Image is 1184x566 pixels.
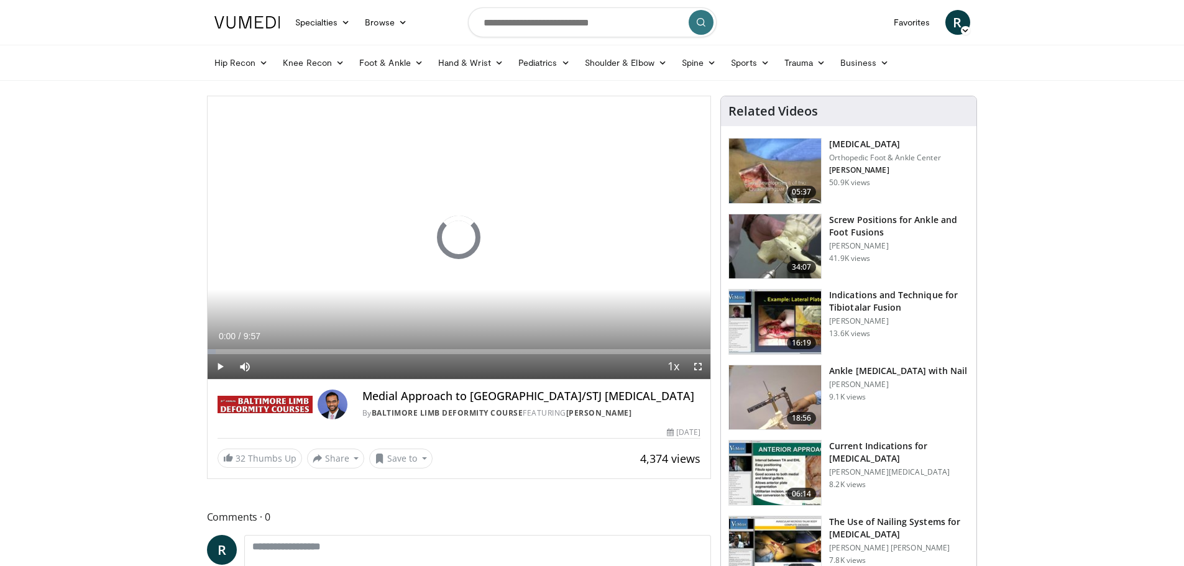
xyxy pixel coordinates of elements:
[829,316,969,326] p: [PERSON_NAME]
[829,467,969,477] p: [PERSON_NAME][MEDICAL_DATA]
[218,390,313,419] img: Baltimore Limb Deformity Course
[674,50,723,75] a: Spine
[728,440,969,506] a: 06:14 Current Indications for [MEDICAL_DATA] [PERSON_NAME][MEDICAL_DATA] 8.2K views
[729,290,821,354] img: d06e34d7-2aee-48bc-9eb9-9d6afd40d332.150x105_q85_crop-smart_upscale.jpg
[219,331,236,341] span: 0:00
[661,354,686,379] button: Playback Rate
[787,488,817,500] span: 06:14
[214,16,280,29] img: VuMedi Logo
[728,214,969,280] a: 34:07 Screw Positions for Ankle and Foot Fusions [PERSON_NAME] 41.9K views
[728,365,969,431] a: 18:56 Ankle [MEDICAL_DATA] with Nail [PERSON_NAME] 9.1K views
[829,289,969,314] h3: Indications and Technique for Tibiotalar Fusion
[362,390,700,403] h4: Medial Approach to [GEOGRAPHIC_DATA]/STJ [MEDICAL_DATA]
[829,392,866,402] p: 9.1K views
[577,50,674,75] a: Shoulder & Elbow
[244,331,260,341] span: 9:57
[829,365,967,377] h3: Ankle [MEDICAL_DATA] with Nail
[208,349,711,354] div: Progress Bar
[207,535,237,565] a: R
[829,380,967,390] p: [PERSON_NAME]
[829,516,969,541] h3: The Use of Nailing Systems for [MEDICAL_DATA]
[362,408,700,419] div: By FEATURING
[829,241,969,251] p: [PERSON_NAME]
[833,50,896,75] a: Business
[829,214,969,239] h3: Screw Positions for Ankle and Foot Fusions
[729,440,821,505] img: 08e4fd68-ad3e-4a26-8c77-94a65c417943.150x105_q85_crop-smart_upscale.jpg
[829,480,866,490] p: 8.2K views
[352,50,431,75] a: Foot & Ankle
[369,449,433,468] button: Save to
[787,412,817,424] span: 18:56
[288,10,358,35] a: Specialties
[218,449,302,468] a: 32 Thumbs Up
[787,337,817,349] span: 16:19
[239,331,241,341] span: /
[787,186,817,198] span: 05:37
[667,427,700,438] div: [DATE]
[787,261,817,273] span: 34:07
[372,408,523,418] a: Baltimore Limb Deformity Course
[640,451,700,466] span: 4,374 views
[232,354,257,379] button: Mute
[723,50,777,75] a: Sports
[686,354,710,379] button: Fullscreen
[431,50,511,75] a: Hand & Wrist
[886,10,938,35] a: Favorites
[728,289,969,355] a: 16:19 Indications and Technique for Tibiotalar Fusion [PERSON_NAME] 13.6K views
[728,138,969,204] a: 05:37 [MEDICAL_DATA] Orthopedic Foot & Ankle Center [PERSON_NAME] 50.9K views
[829,253,870,263] p: 41.9K views
[566,408,632,418] a: [PERSON_NAME]
[729,139,821,203] img: 545635_3.png.150x105_q85_crop-smart_upscale.jpg
[357,10,415,35] a: Browse
[208,354,232,379] button: Play
[829,178,870,188] p: 50.9K views
[729,214,821,279] img: 67572_0000_3.png.150x105_q85_crop-smart_upscale.jpg
[275,50,352,75] a: Knee Recon
[307,449,365,468] button: Share
[318,390,347,419] img: Avatar
[829,153,941,163] p: Orthopedic Foot & Ankle Center
[829,543,969,553] p: [PERSON_NAME] [PERSON_NAME]
[207,509,712,525] span: Comments 0
[777,50,833,75] a: Trauma
[207,50,276,75] a: Hip Recon
[829,329,870,339] p: 13.6K views
[829,555,866,565] p: 7.8K views
[945,10,970,35] a: R
[208,96,711,380] video-js: Video Player
[728,104,818,119] h4: Related Videos
[829,138,941,150] h3: [MEDICAL_DATA]
[829,165,941,175] p: [PERSON_NAME]
[468,7,717,37] input: Search topics, interventions
[236,452,246,464] span: 32
[729,365,821,430] img: 66dbdZ4l16WiJhSn4xMDoxOjBrO-I4W8.150x105_q85_crop-smart_upscale.jpg
[829,440,969,465] h3: Current Indications for [MEDICAL_DATA]
[511,50,577,75] a: Pediatrics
